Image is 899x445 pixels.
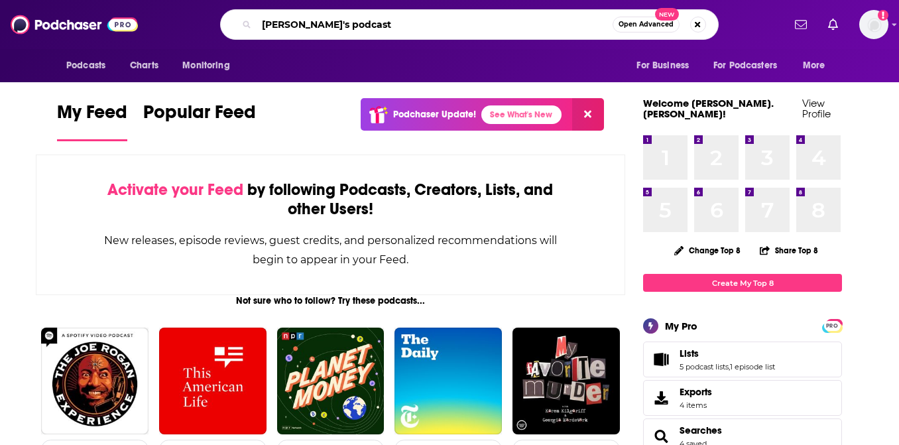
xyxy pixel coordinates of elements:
[103,231,558,269] div: New releases, episode reviews, guest credits, and personalized recommendations will begin to appe...
[159,328,267,435] img: This American Life
[643,274,842,292] a: Create My Top 8
[680,424,722,436] a: Searches
[143,101,256,131] span: Popular Feed
[121,53,166,78] a: Charts
[107,180,243,200] span: Activate your Feed
[512,328,620,435] img: My Favorite Murder with Karen Kilgariff and Georgia Hardstark
[57,101,127,141] a: My Feed
[648,350,674,369] a: Lists
[878,10,888,21] svg: Add a profile image
[613,17,680,32] button: Open AdvancedNew
[636,56,689,75] span: For Business
[790,13,812,36] a: Show notifications dropdown
[680,348,775,359] a: Lists
[619,21,674,28] span: Open Advanced
[859,10,888,39] button: Show profile menu
[859,10,888,39] img: User Profile
[394,328,502,435] img: The Daily
[680,362,729,371] a: 5 podcast lists
[57,101,127,131] span: My Feed
[277,328,385,435] img: Planet Money
[143,101,256,141] a: Popular Feed
[11,12,138,37] img: Podchaser - Follow, Share and Rate Podcasts
[36,295,625,306] div: Not sure who to follow? Try these podcasts...
[643,97,774,120] a: Welcome [PERSON_NAME].[PERSON_NAME]!
[643,342,842,377] span: Lists
[803,56,825,75] span: More
[182,56,229,75] span: Monitoring
[824,321,840,331] span: PRO
[680,386,712,398] span: Exports
[859,10,888,39] span: Logged in as heidi.egloff
[794,53,842,78] button: open menu
[824,320,840,330] a: PRO
[680,348,699,359] span: Lists
[130,56,158,75] span: Charts
[103,180,558,219] div: by following Podcasts, Creators, Lists, and other Users!
[729,362,730,371] span: ,
[713,56,777,75] span: For Podcasters
[57,53,123,78] button: open menu
[481,105,562,124] a: See What's New
[655,8,679,21] span: New
[666,242,749,259] button: Change Top 8
[66,56,105,75] span: Podcasts
[41,328,149,435] img: The Joe Rogan Experience
[257,14,613,35] input: Search podcasts, credits, & more...
[393,109,476,120] p: Podchaser Update!
[823,13,843,36] a: Show notifications dropdown
[665,320,697,332] div: My Pro
[802,97,831,120] a: View Profile
[730,362,775,371] a: 1 episode list
[173,53,247,78] button: open menu
[680,401,712,410] span: 4 items
[705,53,796,78] button: open menu
[220,9,719,40] div: Search podcasts, credits, & more...
[759,237,819,263] button: Share Top 8
[643,380,842,416] a: Exports
[648,389,674,407] span: Exports
[627,53,705,78] button: open menu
